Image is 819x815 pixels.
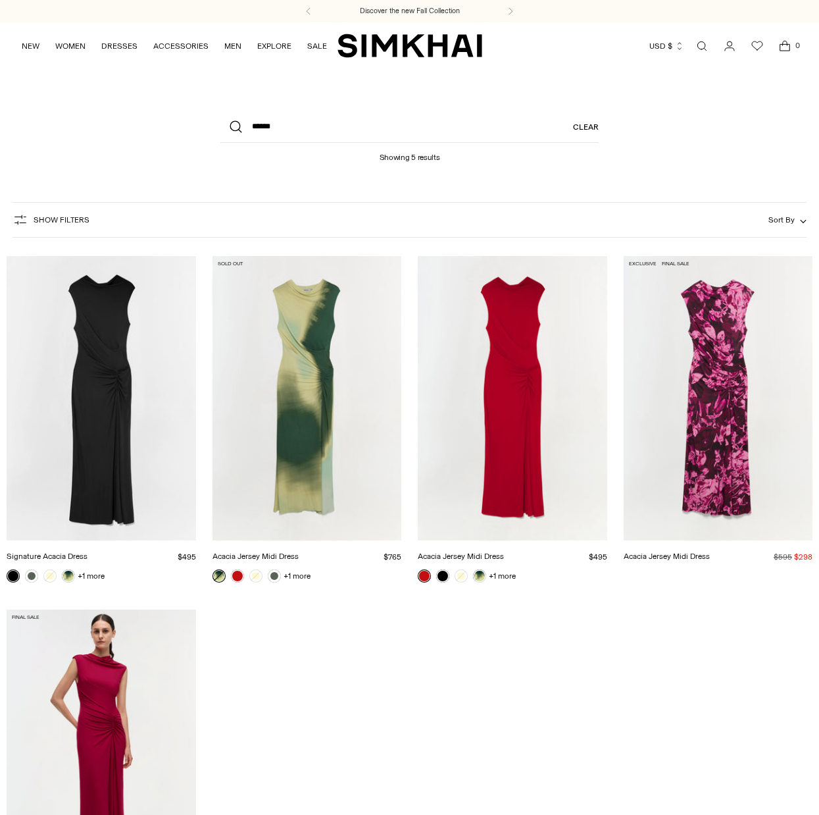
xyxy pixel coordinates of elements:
[257,32,291,61] a: EXPLORE
[418,552,504,561] a: Acacia Jersey Midi Dress
[307,32,327,61] a: SALE
[624,256,813,540] a: Acacia Jersey Midi Dress
[12,209,89,230] button: Show Filters
[178,552,196,562] span: $495
[489,567,516,585] a: +1 more
[22,32,39,61] a: NEW
[589,552,607,562] span: $495
[768,215,795,224] span: Sort By
[153,32,209,61] a: ACCESSORIES
[360,6,460,16] a: Discover the new Fall Collection
[380,143,440,162] h1: Showing 5 results
[744,33,770,59] a: Wishlist
[7,256,196,540] a: Signature Acacia Dress
[337,33,482,59] a: SIMKHAI
[212,256,402,540] a: Acacia Jersey Midi Dress
[224,32,241,61] a: MEN
[7,552,87,561] a: Signature Acacia Dress
[220,111,252,143] button: Search
[772,33,798,59] a: Open cart modal
[101,32,137,61] a: DRESSES
[212,552,299,561] a: Acacia Jersey Midi Dress
[689,33,715,59] a: Open search modal
[774,552,792,562] s: $595
[284,567,310,585] a: +1 more
[55,32,86,61] a: WOMEN
[649,32,684,61] button: USD $
[34,215,89,224] span: Show Filters
[418,256,607,540] a: Acacia Jersey Midi Dress
[794,552,812,562] span: $298
[768,213,807,227] button: Sort By
[573,111,599,143] a: Clear
[716,33,743,59] a: Go to the account page
[791,39,803,51] span: 0
[78,567,105,585] a: +1 more
[624,552,710,561] a: Acacia Jersey Midi Dress
[384,552,401,562] span: $765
